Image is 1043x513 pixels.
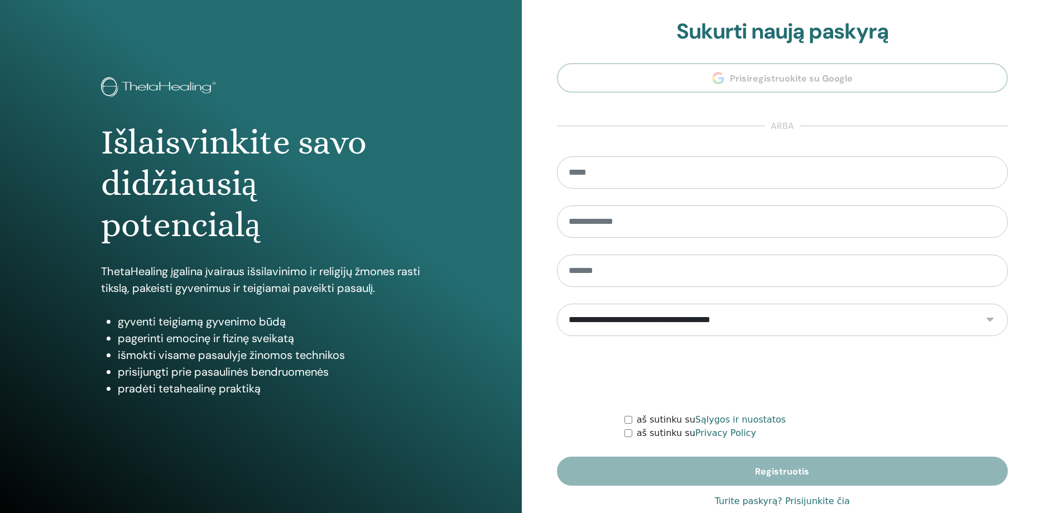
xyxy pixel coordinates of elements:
label: aš sutinku su [637,426,756,440]
label: aš sutinku su [637,413,786,426]
li: prisijungti prie pasaulinės bendruomenės [118,363,421,380]
a: Sąlygos ir nuostatos [695,414,786,425]
h2: Sukurti naują paskyrą [557,19,1008,45]
iframe: reCAPTCHA [698,353,867,396]
h1: Išlaisvinkite savo didžiausią potencialą [101,122,421,246]
a: Turite paskyrą? Prisijunkite čia [715,495,850,508]
li: pradėti tetahealinę praktiką [118,380,421,397]
li: gyventi teigiamą gyvenimo būdą [118,313,421,330]
span: arba [765,119,800,133]
p: ThetaHealing įgalina įvairaus išsilavinimo ir religijų žmones rasti tikslą, pakeisti gyvenimus ir... [101,263,421,296]
li: pagerinti emocinę ir fizinę sveikatą [118,330,421,347]
a: Privacy Policy [695,428,756,438]
li: išmokti visame pasaulyje žinomos technikos [118,347,421,363]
